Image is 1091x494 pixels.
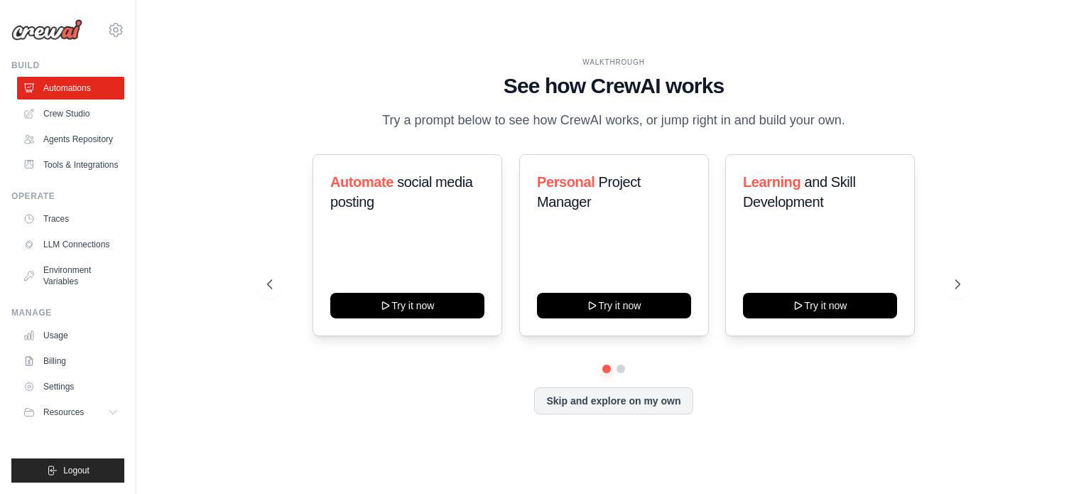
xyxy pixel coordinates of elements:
a: Billing [17,350,124,372]
p: Try a prompt below to see how CrewAI works, or jump right in and build your own. [375,110,852,131]
span: and Skill Development [743,174,855,210]
span: Project Manager [537,174,641,210]
a: LLM Connections [17,233,124,256]
a: Usage [17,324,124,347]
a: Traces [17,208,124,230]
span: Automate [330,174,393,190]
span: Logout [63,465,89,476]
span: Personal [537,174,595,190]
a: Tools & Integrations [17,154,124,176]
button: Resources [17,401,124,424]
a: Environment Variables [17,259,124,293]
span: social media posting [330,174,473,210]
a: Settings [17,375,124,398]
a: Crew Studio [17,102,124,125]
img: Logo [11,19,82,41]
button: Try it now [537,293,691,318]
span: Resources [43,407,84,418]
div: WALKTHROUGH [267,57,960,68]
a: Agents Repository [17,128,124,151]
h1: See how CrewAI works [267,73,960,99]
button: Try it now [743,293,897,318]
span: Learning [743,174,800,190]
button: Try it now [330,293,484,318]
button: Logout [11,458,124,483]
a: Automations [17,77,124,100]
div: Build [11,60,124,71]
div: Manage [11,307,124,318]
button: Skip and explore on my own [534,387,693,414]
div: Operate [11,190,124,202]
